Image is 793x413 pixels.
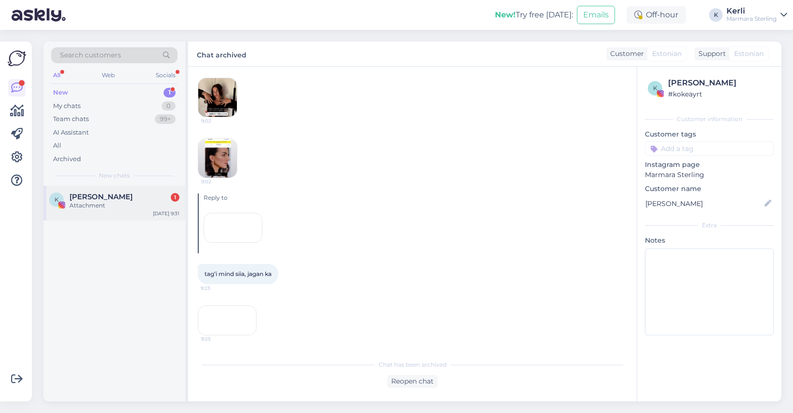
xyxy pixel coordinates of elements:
[155,114,176,124] div: 99+
[198,139,237,178] img: attachment
[8,49,26,68] img: Askly Logo
[668,77,771,89] div: [PERSON_NAME]
[695,49,726,59] div: Support
[171,193,179,202] div: 1
[577,6,615,24] button: Emails
[153,210,179,217] div: [DATE] 9:31
[204,193,627,202] div: Reply to
[69,201,179,210] div: Attachment
[627,6,686,24] div: Off-hour
[726,15,777,23] div: Marmara Sterling
[726,7,787,23] a: KerliMarmara Sterling
[53,114,89,124] div: Team chats
[653,84,657,92] span: k
[201,285,237,292] span: 9:23
[53,88,68,97] div: New
[201,335,237,343] span: 9:25
[726,7,777,15] div: Kerli
[645,141,774,156] input: Add a tag
[652,49,682,59] span: Estonian
[201,178,237,185] span: 9:02
[645,160,774,170] p: Instagram page
[645,235,774,246] p: Notes
[645,221,774,230] div: Extra
[99,171,130,180] span: New chats
[198,78,237,117] img: attachment
[51,69,62,82] div: All
[645,115,774,124] div: Customer information
[69,193,133,201] span: Kerli Burmeister
[645,170,774,180] p: Marmara Sterling
[645,129,774,139] p: Customer tags
[645,198,763,209] input: Add name
[154,69,178,82] div: Socials
[53,101,81,111] div: My chats
[606,49,644,59] div: Customer
[205,270,272,277] span: tag’i mind siia, jagan ka
[60,50,121,60] span: Search customers
[645,184,774,194] p: Customer name
[495,10,516,19] b: New!
[734,49,764,59] span: Estonian
[668,89,771,99] div: # kokeayrt
[709,8,723,22] div: K
[55,196,59,203] span: K
[53,154,81,164] div: Archived
[53,128,89,138] div: AI Assistant
[201,117,237,124] span: 9:02
[100,69,117,82] div: Web
[197,47,246,60] label: Chat archived
[379,360,447,369] span: Chat has been archived
[53,141,61,151] div: All
[164,88,176,97] div: 1
[495,9,573,21] div: Try free [DATE]:
[387,375,438,388] div: Reopen chat
[162,101,176,111] div: 0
